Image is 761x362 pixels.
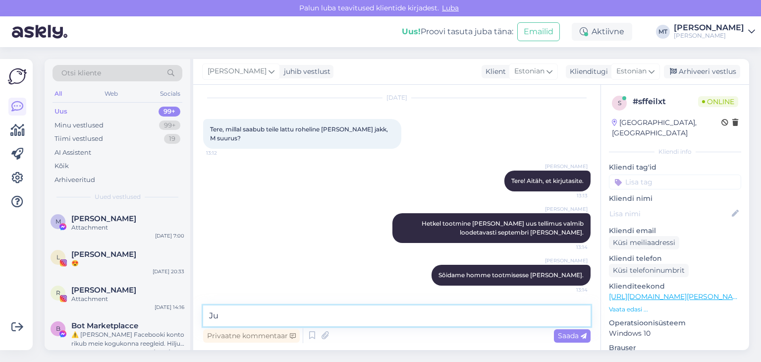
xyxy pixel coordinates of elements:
[609,281,741,292] p: Klienditeekond
[56,253,60,261] span: L
[71,286,136,295] span: Robin Hunt
[56,325,60,332] span: B
[154,348,184,356] div: [DATE] 20:31
[609,193,741,204] p: Kliendi nimi
[71,250,136,259] span: Leele Lahi
[61,68,101,78] span: Otsi kliente
[609,147,741,156] div: Kliendi info
[203,329,300,343] div: Privaatne kommentaar
[71,214,136,223] span: Mari-Liis Treimut
[517,22,560,41] button: Emailid
[550,192,588,199] span: 13:13
[103,87,120,100] div: Web
[550,286,588,294] span: 13:14
[616,66,647,77] span: Estonian
[53,87,64,100] div: All
[566,66,608,77] div: Klienditugi
[609,253,741,264] p: Kliendi telefon
[422,220,585,236] span: Hetkel tootmine [PERSON_NAME] uus tellimus valmib loodetavasti septembri [PERSON_NAME].
[674,32,744,40] div: [PERSON_NAME]
[280,66,330,77] div: juhib vestlust
[54,148,91,158] div: AI Assistent
[698,96,738,107] span: Online
[54,107,67,117] div: Uus
[674,24,755,40] a: [PERSON_NAME][PERSON_NAME]
[438,271,584,279] span: Sõidame homme tootmisesse [PERSON_NAME].
[545,163,588,170] span: [PERSON_NAME]
[95,192,141,201] span: Uued vestlused
[609,175,741,189] input: Lisa tag
[71,330,184,348] div: ⚠️ [PERSON_NAME] Facebooki konto rikub meie kogukonna reegleid. Hiljuti on meie süsteem saanud ka...
[8,67,27,86] img: Askly Logo
[674,24,744,32] div: [PERSON_NAME]
[664,65,740,78] div: Arhiveeri vestlus
[609,328,741,339] p: Windows 10
[164,134,180,144] div: 19
[56,289,60,297] span: R
[609,208,730,219] input: Lisa nimi
[609,264,689,277] div: Küsi telefoninumbrit
[439,3,462,12] span: Luba
[203,93,591,102] div: [DATE]
[609,318,741,328] p: Operatsioonisüsteem
[71,321,138,330] span: Bot Marketplacce
[210,125,389,142] span: Tere, millal saabub teile lattu roheline [PERSON_NAME] jakk, M suurus?
[159,107,180,117] div: 99+
[656,25,670,39] div: MT
[609,343,741,353] p: Brauser
[618,99,621,107] span: s
[609,292,746,301] a: [URL][DOMAIN_NAME][PERSON_NAME]
[71,259,184,268] div: 😍
[612,118,721,138] div: [GEOGRAPHIC_DATA], [GEOGRAPHIC_DATA]
[633,96,698,108] div: # sffeilxt
[71,295,184,303] div: Attachment
[545,257,588,264] span: [PERSON_NAME]
[609,226,741,236] p: Kliendi email
[54,161,69,171] div: Kõik
[55,218,61,225] span: M
[54,175,95,185] div: Arhiveeritud
[609,162,741,173] p: Kliendi tag'id
[545,205,588,213] span: [PERSON_NAME]
[208,66,267,77] span: [PERSON_NAME]
[609,305,741,314] p: Vaata edasi ...
[158,87,182,100] div: Socials
[511,177,584,184] span: Tere! Aitäh, et kirjutasite.
[155,232,184,240] div: [DATE] 7:00
[609,236,679,249] div: Küsi meiliaadressi
[54,121,104,130] div: Minu vestlused
[514,66,544,77] span: Estonian
[550,243,588,251] span: 13:14
[572,23,632,41] div: Aktiivne
[54,134,103,144] div: Tiimi vestlused
[558,331,587,340] span: Saada
[482,66,506,77] div: Klient
[206,149,243,157] span: 13:12
[153,268,184,275] div: [DATE] 20:33
[203,305,591,326] textarea: Ju
[71,223,184,232] div: Attachment
[402,27,421,36] b: Uus!
[402,26,513,38] div: Proovi tasuta juba täna:
[159,121,180,130] div: 99+
[155,303,184,311] div: [DATE] 14:16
